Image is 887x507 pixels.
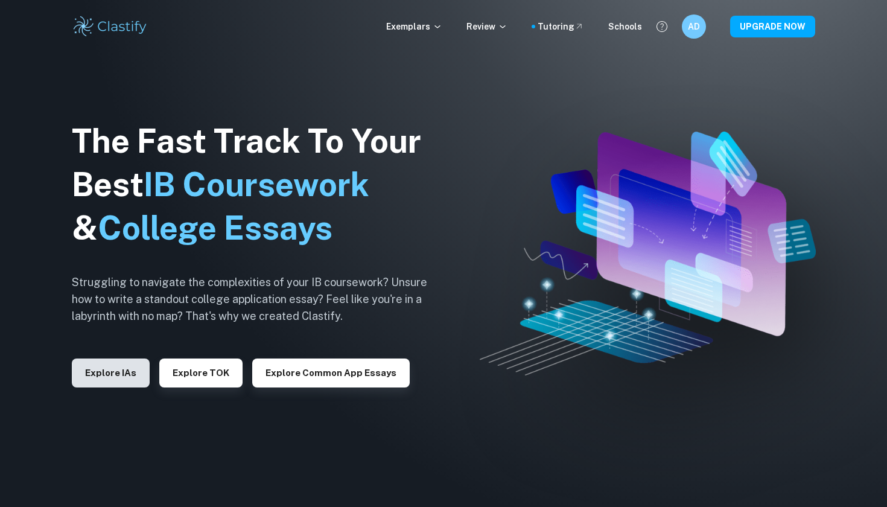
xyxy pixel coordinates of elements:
p: Exemplars [386,20,442,33]
a: Schools [608,20,642,33]
img: Clastify logo [72,14,148,39]
span: College Essays [98,209,332,247]
button: Help and Feedback [652,16,672,37]
span: IB Coursework [144,165,369,203]
h6: AD [687,20,701,33]
a: Explore IAs [72,366,150,378]
a: Tutoring [538,20,584,33]
button: UPGRADE NOW [730,16,815,37]
a: Explore Common App essays [252,366,410,378]
a: Explore TOK [159,366,243,378]
img: Clastify hero [480,132,816,375]
p: Review [466,20,507,33]
button: Explore TOK [159,359,243,387]
h1: The Fast Track To Your Best & [72,120,446,250]
button: Explore Common App essays [252,359,410,387]
h6: Struggling to navigate the complexities of your IB coursework? Unsure how to write a standout col... [72,274,446,325]
button: AD [682,14,706,39]
button: Explore IAs [72,359,150,387]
